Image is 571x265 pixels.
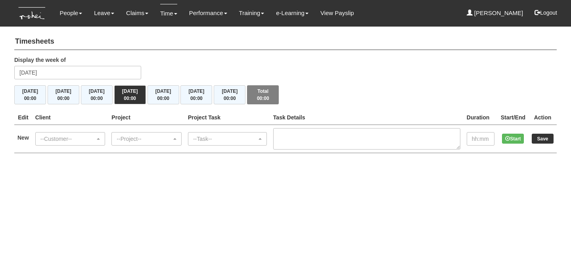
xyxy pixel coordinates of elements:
[224,96,236,101] span: 00:00
[464,110,498,125] th: Duration
[117,135,172,143] div: --Project--
[17,134,29,142] label: New
[529,110,557,125] th: Action
[467,4,523,22] a: [PERSON_NAME]
[190,96,203,101] span: 00:00
[320,4,354,22] a: View Payslip
[108,110,185,125] th: Project
[24,96,36,101] span: 00:00
[160,4,177,23] a: Time
[90,96,103,101] span: 00:00
[467,132,494,146] input: hh:mm
[111,132,182,146] button: --Project--
[193,135,257,143] div: --Task--
[124,96,136,101] span: 00:00
[35,132,105,146] button: --Customer--
[185,110,270,125] th: Project Task
[148,85,179,104] button: [DATE]00:00
[529,3,563,22] button: Logout
[257,96,269,101] span: 00:00
[81,85,113,104] button: [DATE]00:00
[14,34,557,50] h4: Timesheets
[114,85,146,104] button: [DATE]00:00
[94,4,114,22] a: Leave
[14,85,46,104] button: [DATE]00:00
[538,233,563,257] iframe: chat widget
[32,110,109,125] th: Client
[59,4,82,22] a: People
[157,96,169,101] span: 00:00
[214,85,245,104] button: [DATE]00:00
[276,4,308,22] a: e-Learning
[188,132,267,146] button: --Task--
[14,85,557,104] div: Timesheet Week Summary
[126,4,148,22] a: Claims
[40,135,96,143] div: --Customer--
[189,4,227,22] a: Performance
[48,85,79,104] button: [DATE]00:00
[14,56,66,64] label: Display the week of
[239,4,264,22] a: Training
[180,85,212,104] button: [DATE]00:00
[532,134,554,144] input: Save
[14,110,32,125] th: Edit
[270,110,464,125] th: Task Details
[247,85,279,104] button: Total00:00
[498,110,529,125] th: Start/End
[57,96,70,101] span: 00:00
[502,134,524,144] button: Start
